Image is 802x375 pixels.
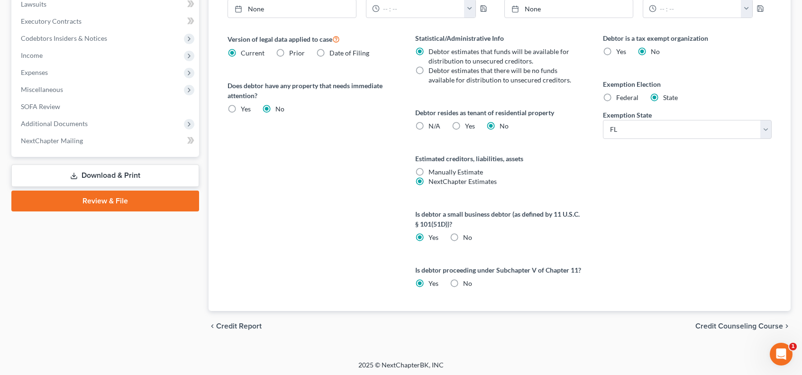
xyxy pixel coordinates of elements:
[415,265,584,275] label: Is debtor proceeding under Subchapter V of Chapter 11?
[13,98,199,115] a: SOFA Review
[241,49,264,57] span: Current
[500,122,509,130] span: No
[415,33,584,43] label: Statistical/Administrative Info
[289,49,305,57] span: Prior
[616,47,626,55] span: Yes
[428,66,571,84] span: Debtor estimates that there will be no funds available for distribution to unsecured creditors.
[241,105,251,113] span: Yes
[783,322,791,330] i: chevron_right
[428,122,440,130] span: N/A
[616,93,638,101] span: Federal
[415,209,584,229] label: Is debtor a small business debtor (as defined by 11 U.S.C. § 101(51D))?
[428,279,438,287] span: Yes
[695,322,791,330] button: Credit Counseling Course chevron_right
[21,137,83,145] span: NextChapter Mailing
[275,105,284,113] span: No
[603,110,652,120] label: Exemption State
[428,177,497,185] span: NextChapter Estimates
[209,322,262,330] button: chevron_left Credit Report
[789,343,797,350] span: 1
[463,233,472,241] span: No
[11,165,199,187] a: Download & Print
[603,79,772,89] label: Exemption Election
[21,119,88,128] span: Additional Documents
[415,108,584,118] label: Debtor resides as tenant of residential property
[21,34,107,42] span: Codebtors Insiders & Notices
[21,85,63,93] span: Miscellaneous
[11,191,199,211] a: Review & File
[463,279,472,287] span: No
[228,81,396,101] label: Does debtor have any property that needs immediate attention?
[21,51,43,59] span: Income
[770,343,793,366] iframe: Intercom live chat
[465,122,475,130] span: Yes
[21,68,48,76] span: Expenses
[603,33,772,43] label: Debtor is a tax exempt organization
[216,322,262,330] span: Credit Report
[21,102,60,110] span: SOFA Review
[428,168,483,176] span: Manually Estimate
[209,322,216,330] i: chevron_left
[13,132,199,149] a: NextChapter Mailing
[21,17,82,25] span: Executory Contracts
[428,47,569,65] span: Debtor estimates that funds will be available for distribution to unsecured creditors.
[651,47,660,55] span: No
[695,322,783,330] span: Credit Counseling Course
[13,13,199,30] a: Executory Contracts
[428,233,438,241] span: Yes
[415,154,584,164] label: Estimated creditors, liabilities, assets
[228,33,396,45] label: Version of legal data applied to case
[663,93,678,101] span: State
[329,49,369,57] span: Date of Filing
